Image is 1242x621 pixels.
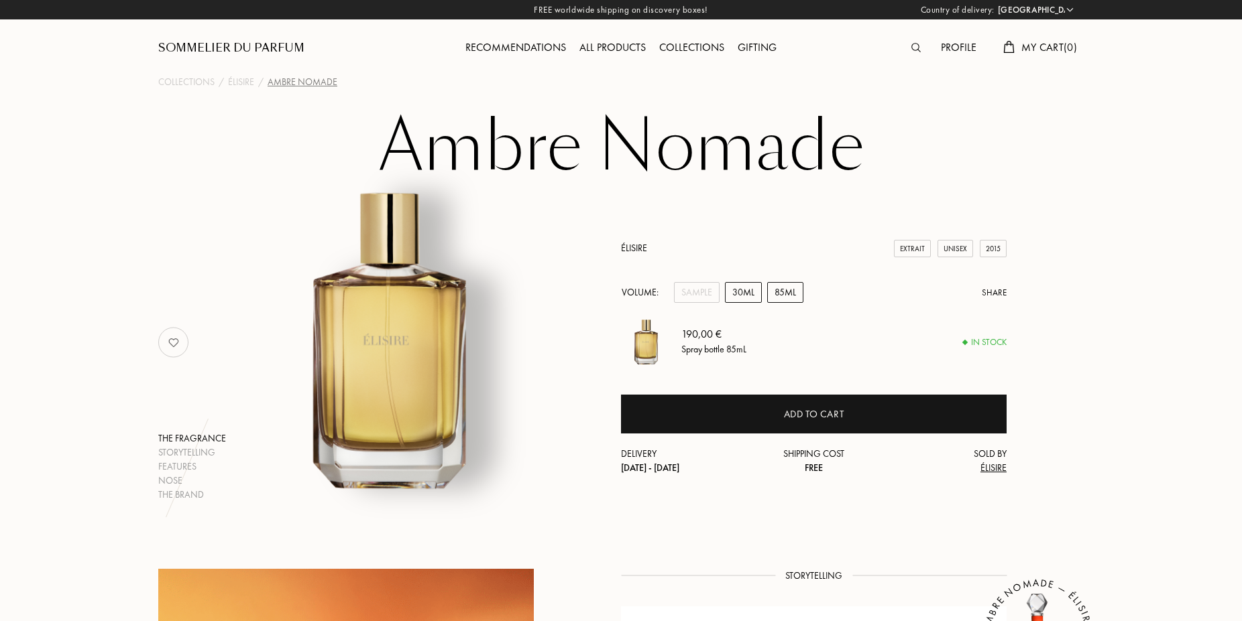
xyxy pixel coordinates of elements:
[268,75,337,89] div: Ambre Nomade
[621,462,679,474] span: [DATE] - [DATE]
[621,242,647,254] a: Élisire
[921,3,995,17] span: Country of delivery:
[750,447,879,475] div: Shipping cost
[459,40,573,57] div: Recommendations
[158,488,226,502] div: The brand
[980,462,1007,474] span: Élisire
[573,40,653,57] div: All products
[653,40,731,57] div: Collections
[681,326,746,342] div: 190,00 €
[621,447,750,475] div: Delivery
[158,445,226,460] div: Storytelling
[158,460,226,474] div: Features
[228,75,254,89] a: Élisire
[621,282,666,303] div: Volume:
[938,240,973,258] div: Unisex
[158,40,304,56] a: Sommelier du Parfum
[258,75,264,89] div: /
[934,40,983,54] a: Profile
[158,431,226,445] div: The fragrance
[805,462,823,474] span: Free
[784,407,844,422] div: Add to cart
[731,40,783,57] div: Gifting
[894,240,931,258] div: Extrait
[573,40,653,54] a: All products
[621,316,671,366] img: Ambre Nomade Élisire
[674,282,720,303] div: Sample
[767,282,803,303] div: 85mL
[286,110,956,184] h1: Ambre Nomade
[1021,40,1077,54] span: My Cart ( 0 )
[160,329,187,356] img: no_like_p.png
[878,447,1007,475] div: Sold by
[158,474,226,488] div: Nose
[725,282,762,303] div: 30mL
[731,40,783,54] a: Gifting
[934,40,983,57] div: Profile
[911,43,921,52] img: search_icn.svg
[158,75,215,89] a: Collections
[459,40,573,54] a: Recommendations
[224,170,556,502] img: Ambre Nomade Élisire
[982,286,1007,299] div: Share
[653,40,731,54] a: Collections
[980,240,1007,258] div: 2015
[219,75,224,89] div: /
[963,336,1007,349] div: In stock
[681,342,746,356] div: Spray bottle 85mL
[1003,41,1014,53] img: cart.svg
